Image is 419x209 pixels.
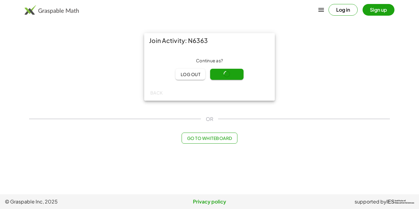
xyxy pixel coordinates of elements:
button: Log in [329,4,358,16]
button: Log out [175,69,205,80]
span: Institute of Education Sciences [395,200,414,204]
span: Log out [180,72,200,77]
a: Privacy policy [141,198,278,205]
div: Join Activity: N6363 [144,33,275,48]
span: © Graspable Inc, 2025 [5,198,141,205]
span: Go to Whiteboard [187,135,232,141]
a: IESInstitute ofEducation Sciences [386,198,414,205]
button: Go to Whiteboard [182,133,237,144]
button: Sign up [363,4,394,16]
div: Continue as ? [149,58,270,64]
span: OR [206,115,213,123]
span: supported by [355,198,386,205]
span: IES [386,199,394,205]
